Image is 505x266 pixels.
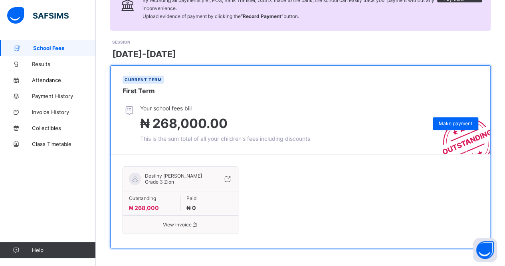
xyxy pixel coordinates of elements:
span: View invoice [129,222,232,228]
span: Destiny [PERSON_NAME] [145,173,202,179]
span: Collectibles [32,125,96,131]
span: First Term [123,87,155,95]
span: Outstanding [129,195,174,201]
span: Results [32,61,96,67]
span: Invoice History [32,109,96,115]
span: SESSION [112,40,130,44]
span: School Fees [33,45,96,51]
img: outstanding-stamp.3c148f88c3ebafa6da95868fa43343a1.svg [432,108,490,154]
span: Paid [186,195,232,201]
span: Attendance [32,77,96,83]
span: Help [32,247,95,253]
button: Open asap [473,238,497,262]
span: ₦ 268,000.00 [140,116,228,131]
span: Current term [125,77,162,82]
span: [DATE]-[DATE] [112,49,176,59]
b: “Record Payment” [241,13,283,19]
span: Make payment [439,120,472,126]
span: Grade 3 Zion [145,179,174,185]
span: Your school fees bill [140,105,310,112]
span: Payment History [32,93,96,99]
span: Class Timetable [32,141,96,147]
span: This is the sum total of all your children's fees including discounts [140,135,310,142]
span: ₦ 268,000 [129,204,159,211]
span: ₦ 0 [186,204,196,211]
img: safsims [7,7,69,24]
